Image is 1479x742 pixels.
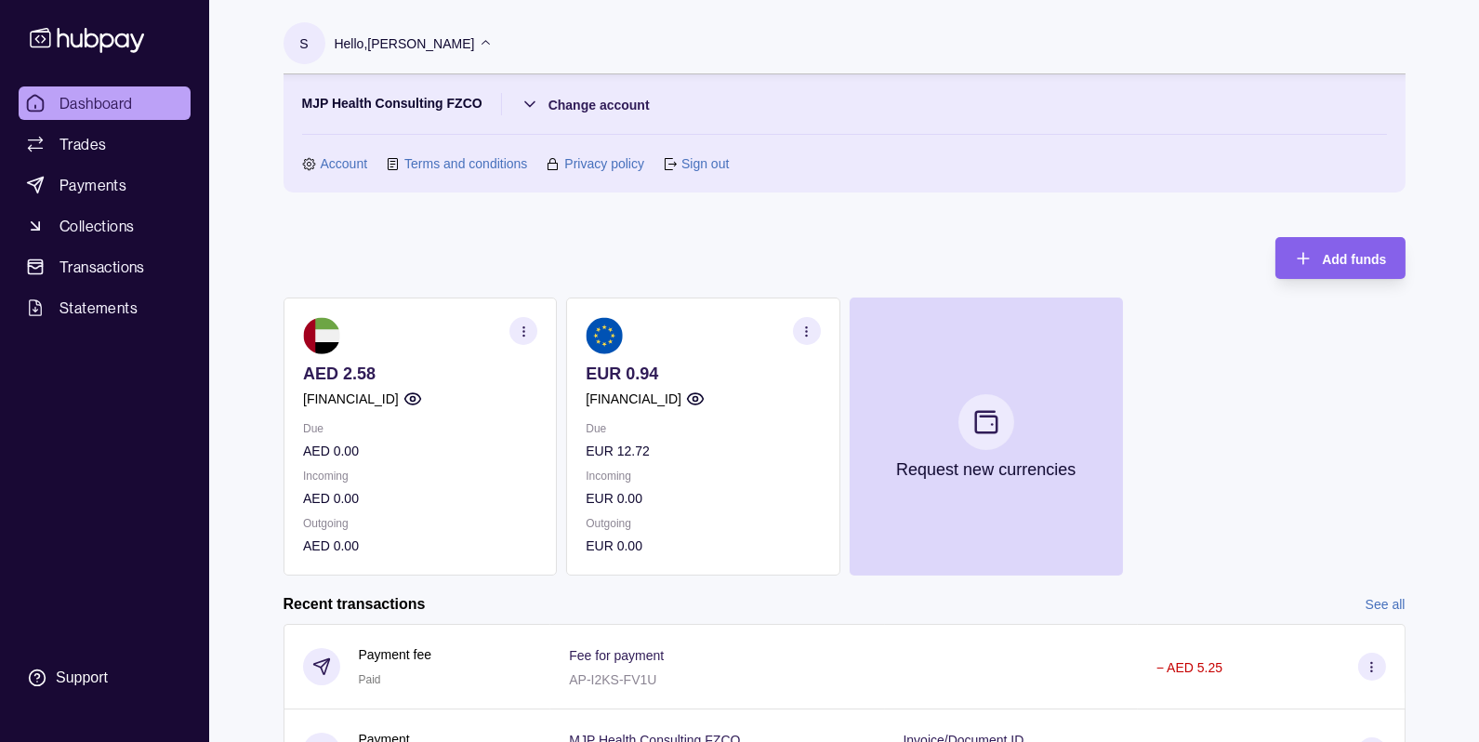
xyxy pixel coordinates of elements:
[59,92,133,114] span: Dashboard
[359,644,432,665] p: Payment fee
[404,153,527,174] a: Terms and conditions
[569,672,656,687] p: AP-I2KS-FV1U
[302,93,482,115] p: MJP Health Consulting FZCO
[19,86,191,120] a: Dashboard
[284,594,426,615] h2: Recent transactions
[303,513,537,534] p: Outgoing
[1322,252,1386,267] span: Add funds
[586,488,820,509] p: EUR 0.00
[586,364,820,384] p: EUR 0.94
[59,297,138,319] span: Statements
[303,536,537,556] p: AED 0.00
[59,174,126,196] span: Payments
[59,215,134,237] span: Collections
[548,98,650,113] span: Change account
[19,168,191,202] a: Payments
[59,256,145,278] span: Transactions
[586,418,820,439] p: Due
[681,153,729,174] a: Sign out
[569,648,664,663] p: Fee for payment
[19,209,191,243] a: Collections
[303,418,537,439] p: Due
[586,536,820,556] p: EUR 0.00
[59,133,106,155] span: Trades
[303,389,399,409] p: [FINANCIAL_ID]
[1275,237,1405,279] button: Add funds
[321,153,368,174] a: Account
[303,364,537,384] p: AED 2.58
[56,668,108,688] div: Support
[303,441,537,461] p: AED 0.00
[19,250,191,284] a: Transactions
[586,513,820,534] p: Outgoing
[19,658,191,697] a: Support
[586,389,681,409] p: [FINANCIAL_ID]
[1156,660,1222,675] p: − AED 5.25
[586,441,820,461] p: EUR 12.72
[564,153,644,174] a: Privacy policy
[896,459,1076,480] p: Request new currencies
[849,298,1122,576] button: Request new currencies
[335,33,475,54] p: Hello, [PERSON_NAME]
[299,33,308,54] p: S
[19,127,191,161] a: Trades
[303,488,537,509] p: AED 0.00
[521,93,650,115] button: Change account
[586,317,623,354] img: eu
[359,673,381,686] span: Paid
[19,291,191,325] a: Statements
[303,466,537,486] p: Incoming
[303,317,340,354] img: ae
[586,466,820,486] p: Incoming
[1366,594,1406,615] a: See all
